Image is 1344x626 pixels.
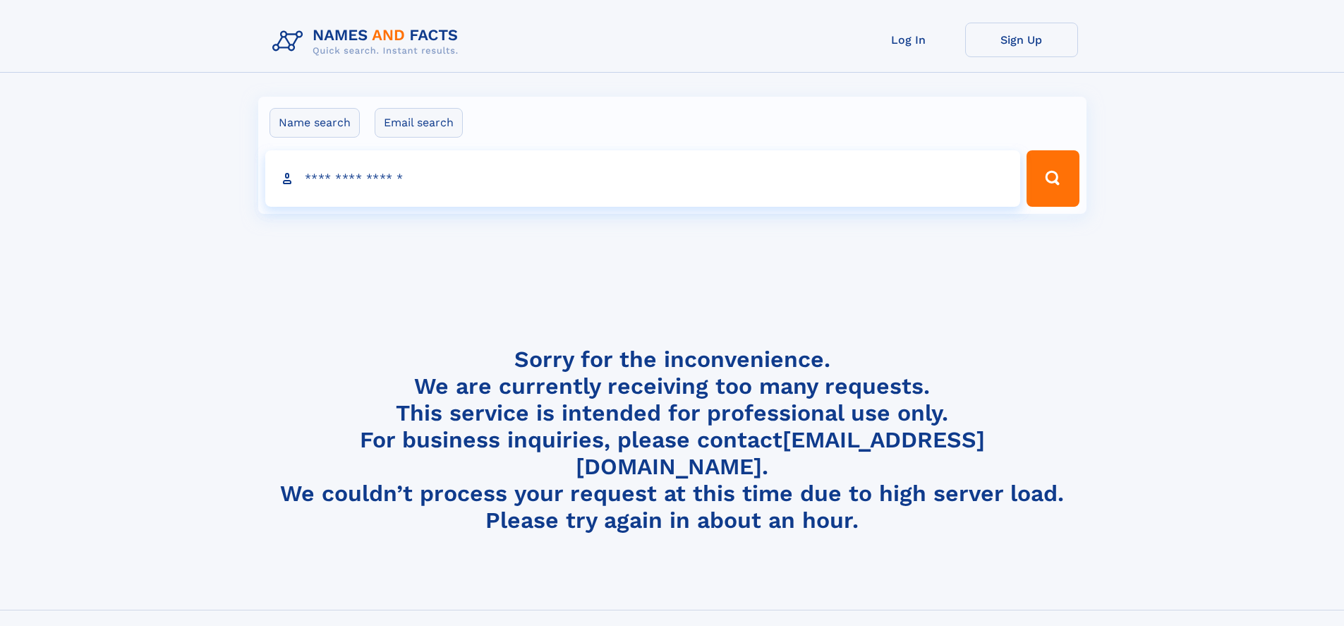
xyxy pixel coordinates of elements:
[375,108,463,138] label: Email search
[965,23,1078,57] a: Sign Up
[576,426,985,480] a: [EMAIL_ADDRESS][DOMAIN_NAME]
[265,150,1021,207] input: search input
[267,23,470,61] img: Logo Names and Facts
[1027,150,1079,207] button: Search Button
[270,108,360,138] label: Name search
[852,23,965,57] a: Log In
[267,346,1078,534] h4: Sorry for the inconvenience. We are currently receiving too many requests. This service is intend...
